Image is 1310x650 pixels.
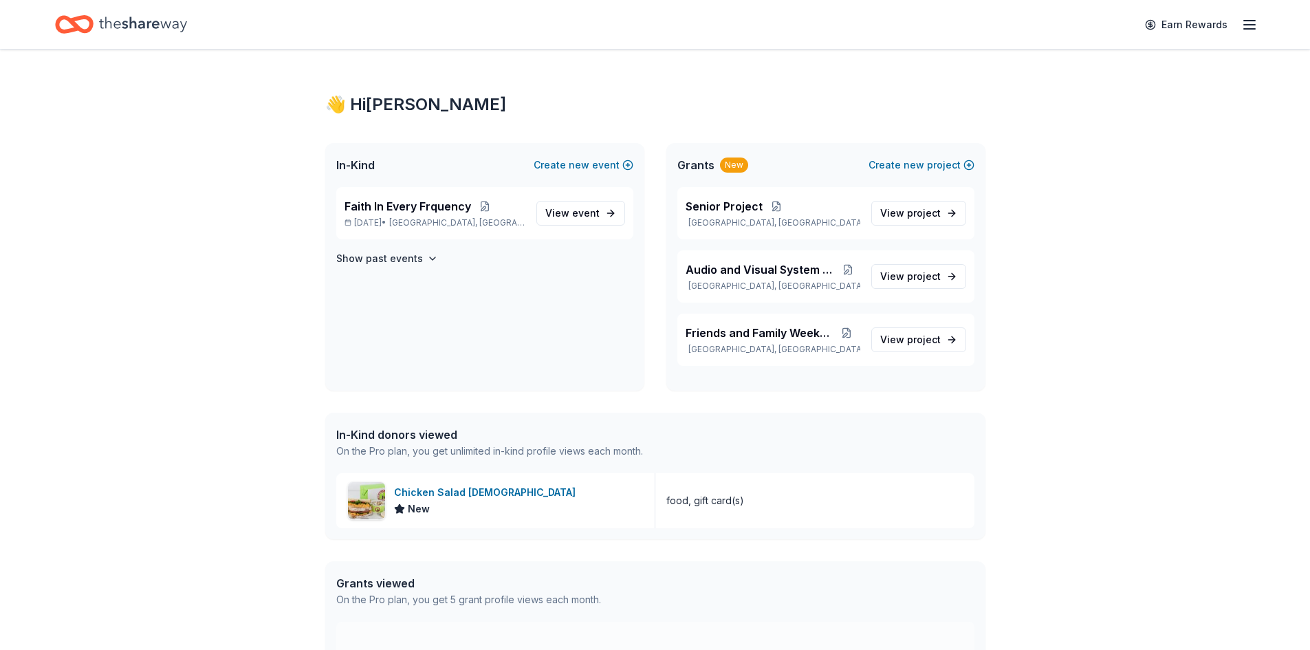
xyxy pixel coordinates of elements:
p: [GEOGRAPHIC_DATA], [GEOGRAPHIC_DATA] [686,217,860,228]
span: Audio and Visual System Project [686,261,837,278]
span: project [907,207,941,219]
img: Image for Chicken Salad Chick [348,482,385,519]
span: project [907,270,941,282]
p: [GEOGRAPHIC_DATA], [GEOGRAPHIC_DATA] [686,344,860,355]
div: 👋 Hi [PERSON_NAME] [325,94,985,116]
button: Show past events [336,250,438,267]
div: Grants viewed [336,575,601,592]
a: View event [536,201,625,226]
div: In-Kind donors viewed [336,426,643,443]
span: View [545,205,600,221]
div: Chicken Salad [DEMOGRAPHIC_DATA] [394,484,581,501]
p: [GEOGRAPHIC_DATA], [GEOGRAPHIC_DATA] [686,281,860,292]
a: Home [55,8,187,41]
div: On the Pro plan, you get unlimited in-kind profile views each month. [336,443,643,459]
span: In-Kind [336,157,375,173]
span: project [907,334,941,345]
div: On the Pro plan, you get 5 grant profile views each month. [336,592,601,608]
span: event [572,207,600,219]
span: Senior Project [686,198,763,215]
span: new [904,157,924,173]
a: View project [871,327,966,352]
span: Friends and Family Weekend [686,325,834,341]
span: View [880,332,941,348]
span: New [408,501,430,517]
div: New [720,158,748,173]
div: food, gift card(s) [666,492,744,509]
button: Createnewevent [534,157,633,173]
span: [GEOGRAPHIC_DATA], [GEOGRAPHIC_DATA] [389,217,525,228]
span: View [880,205,941,221]
span: View [880,268,941,285]
a: View project [871,264,966,289]
p: [DATE] • [345,217,525,228]
h4: Show past events [336,250,423,267]
button: Createnewproject [869,157,974,173]
a: View project [871,201,966,226]
span: Faith In Every Frquency [345,198,471,215]
a: Earn Rewards [1137,12,1236,37]
span: new [569,157,589,173]
span: Grants [677,157,714,173]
